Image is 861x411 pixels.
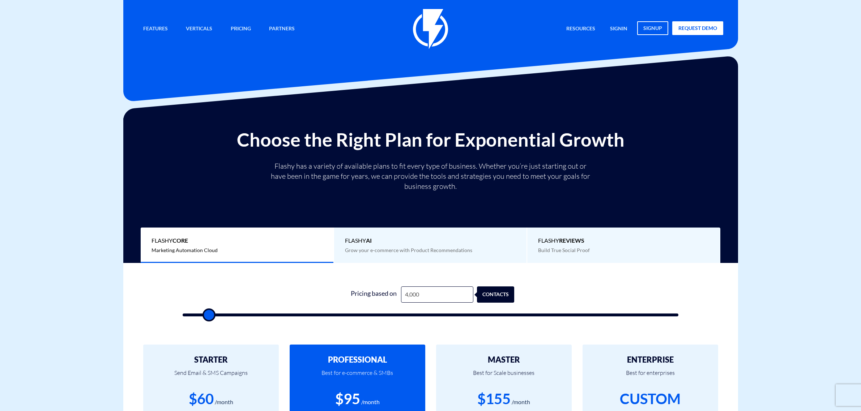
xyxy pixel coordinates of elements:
p: Best for e-commerce & SMBs [301,364,414,389]
b: AI [366,237,372,244]
p: Send Email & SMS Campaigns [154,364,268,389]
a: request demo [672,21,723,35]
p: Flashy has a variety of available plans to fit every type of business. Whether you’re just starti... [268,161,593,191]
div: Pricing based on [347,286,401,303]
a: Pricing [225,21,256,37]
span: Flashy [152,237,323,245]
a: signin [605,21,633,37]
span: Flashy [538,237,709,245]
b: Core [172,237,188,244]
div: /month [512,398,530,406]
div: contacts [481,286,519,303]
a: Verticals [180,21,218,37]
h2: MASTER [447,355,561,364]
h2: STARTER [154,355,268,364]
div: /month [361,398,380,406]
a: signup [637,21,668,35]
span: Flashy [345,237,516,245]
h2: PROFESSIONAL [301,355,414,364]
div: CUSTOM [620,389,681,409]
a: Features [138,21,173,37]
div: /month [215,398,233,406]
div: $60 [189,389,214,409]
b: REVIEWS [559,237,584,244]
div: $155 [477,389,511,409]
a: Partners [264,21,300,37]
h2: ENTERPRISE [593,355,707,364]
span: Marketing Automation Cloud [152,247,218,253]
p: Best for Scale businesses [447,364,561,389]
p: Best for enterprises [593,364,707,389]
span: Build True Social Proof [538,247,590,253]
h2: Choose the Right Plan for Exponential Growth [129,129,733,150]
div: $95 [335,389,360,409]
a: Resources [561,21,601,37]
span: Grow your e-commerce with Product Recommendations [345,247,472,253]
